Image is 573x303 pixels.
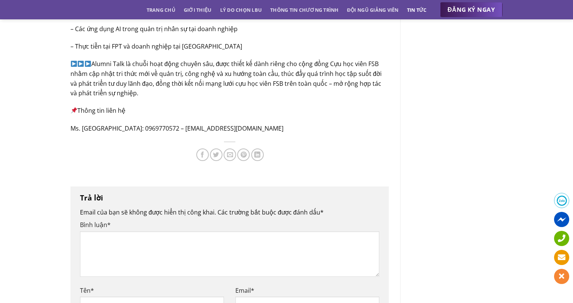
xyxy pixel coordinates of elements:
[71,107,77,114] img: 📌
[440,2,503,17] a: ĐĂNG KÝ NGAY
[80,208,216,216] span: Email của bạn sẽ không được hiển thị công khai.
[78,61,84,67] img: ▶
[448,5,495,14] span: ĐĂNG KÝ NGAY
[70,60,382,97] span: Alumni Talk là chuỗi hoạt động chuyên sâu, được thiết kế dành riêng cho cộng đồng Cựu học viên FS...
[147,3,175,17] a: Trang chủ
[70,42,242,50] span: – Thực tiễn tại FPT và doanh nghiệp tại [GEOGRAPHIC_DATA]
[270,3,339,17] a: Thông tin chương trình
[218,208,324,216] span: Các trường bắt buộc được đánh dấu
[80,286,224,296] label: Tên
[235,286,379,296] label: Email
[184,3,212,17] a: Giới thiệu
[71,61,77,67] img: ▶
[407,3,427,17] a: Tin tức
[220,3,262,17] a: Lý do chọn LBU
[347,3,399,17] a: Đội ngũ giảng viên
[70,25,238,33] span: – Các ứng dụng AI trong quản trị nhân sự tại doanh nghiệp
[85,61,91,67] img: ▶
[70,106,125,115] span: Thông tin liên hệ
[70,124,283,133] span: Ms. [GEOGRAPHIC_DATA]: 0969770572 – [EMAIL_ADDRESS][DOMAIN_NAME]
[80,192,379,204] h3: Trả lời
[80,220,379,230] label: Bình luận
